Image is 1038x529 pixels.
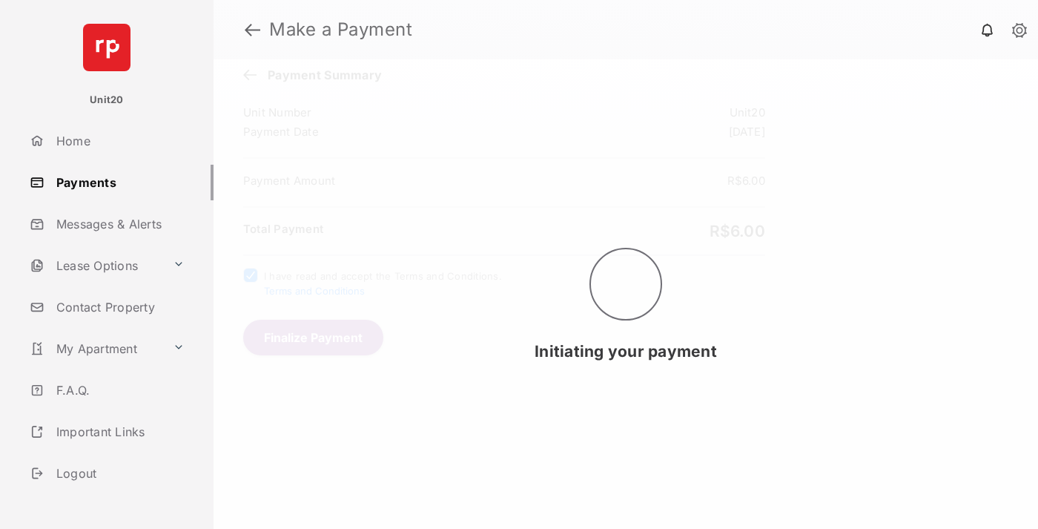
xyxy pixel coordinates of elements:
a: Payments [24,165,214,200]
img: svg+xml;base64,PHN2ZyB4bWxucz0iaHR0cDovL3d3dy53My5vcmcvMjAwMC9zdmciIHdpZHRoPSI2NCIgaGVpZ2h0PSI2NC... [83,24,130,71]
a: My Apartment [24,331,167,367]
a: Contact Property [24,289,214,325]
a: Home [24,123,214,159]
p: Unit20 [90,93,124,108]
a: F.A.Q. [24,372,214,408]
a: Messages & Alerts [24,206,214,242]
a: Important Links [24,414,191,450]
a: Logout [24,456,214,491]
strong: Make a Payment [269,21,412,39]
span: Initiating your payment [535,342,717,361]
a: Lease Options [24,248,167,283]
